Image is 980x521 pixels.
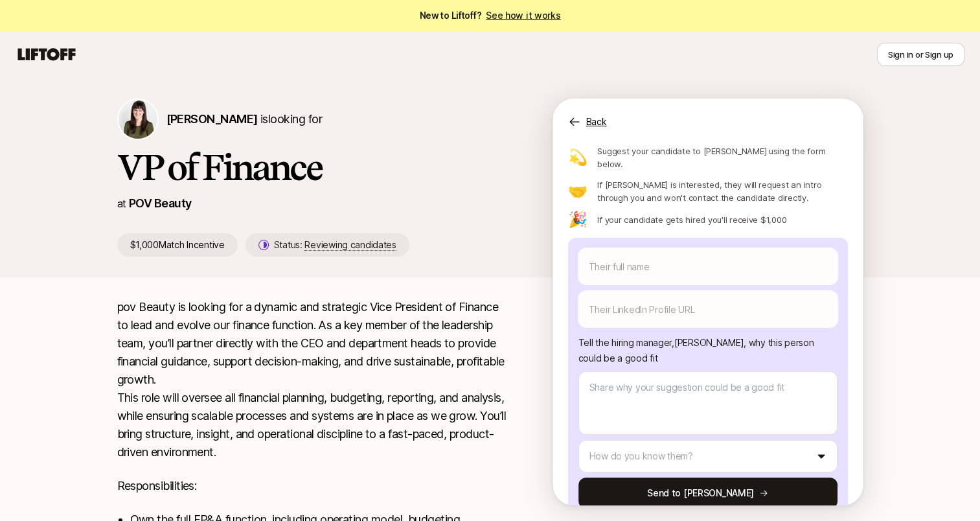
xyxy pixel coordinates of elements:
p: If [PERSON_NAME] is interested, they will request an intro through you and won't contact the cand... [597,178,847,204]
p: pov Beauty is looking for a dynamic and strategic Vice President of Finance to lead and evolve ou... [117,298,511,461]
span: Reviewing candidates [304,239,396,251]
p: 🤝 [568,183,587,199]
p: is looking for [166,110,322,128]
button: Send to [PERSON_NAME] [578,478,838,509]
p: Status: [274,237,396,253]
p: at [117,195,126,212]
span: New to Liftoff? [419,8,560,23]
p: Suggest your candidate to [PERSON_NAME] using the form below. [597,145,847,170]
p: 🎉 [568,212,587,227]
a: See how it works [486,10,561,21]
p: Responsibilities: [117,477,511,495]
a: POV Beauty [129,196,192,210]
h1: VP of Finance [117,148,511,187]
p: 💫 [568,150,587,165]
p: Tell the hiring manager, [PERSON_NAME] , why this person could be a good fit [578,335,838,366]
p: Back [586,114,607,130]
img: Morgan Montgomery-Rice [119,100,157,139]
button: Sign in or Sign up [877,43,964,66]
p: If your candidate gets hired you'll receive $1,000 [597,213,786,226]
p: $1,000 Match Incentive [117,233,238,257]
span: [PERSON_NAME] [166,112,258,126]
